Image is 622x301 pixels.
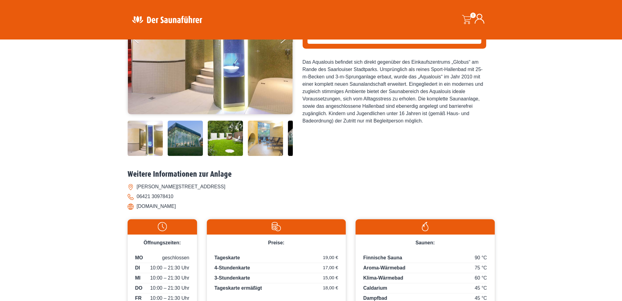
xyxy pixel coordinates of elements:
p: 3-Stundenkarte [214,274,338,283]
button: Previous [134,33,149,48]
span: 15,00 € [323,274,338,281]
span: 10:00 – 21:30 Uhr [150,274,189,282]
span: 17,00 € [323,264,338,271]
p: Tageskarte [214,254,338,263]
li: [DOMAIN_NAME] [128,201,495,211]
span: Preise: [268,240,284,245]
p: 4-Stundenkarte [214,264,338,273]
span: Aroma-Wärmebad [363,265,405,270]
p: Tageskarte ermäßigt [214,284,338,292]
span: 45 °C [475,284,487,292]
span: Dampfbad [363,295,387,301]
span: Finnische Sauna [363,255,402,260]
span: MO [135,254,143,261]
span: Klima-Wärmebad [363,275,403,280]
img: Uhr-weiss.svg [131,222,194,231]
img: Preise-weiss.svg [210,222,343,231]
span: geschlossen [162,254,189,261]
span: Caldarium [363,285,387,291]
span: 75 °C [475,264,487,272]
li: [PERSON_NAME][STREET_ADDRESS] [128,182,495,192]
span: 0 [470,13,476,18]
span: Saunen: [415,240,435,245]
span: MI [135,274,141,282]
div: Das Aqualouis befindet sich direkt gegenüber des Einkaufszentrums „Globus“ am Rande des Saarlouis... [303,58,486,125]
li: 06421 30978410 [128,192,495,201]
h2: Weitere Informationen zur Anlage [128,170,495,179]
span: 10:00 – 21:30 Uhr [150,284,189,292]
span: 10:00 – 21:30 Uhr [150,264,189,272]
span: Öffnungszeiten: [143,240,181,245]
span: 19,00 € [323,254,338,261]
span: 90 °C [475,254,487,261]
img: Flamme-weiss.svg [359,222,491,231]
button: Next [279,33,295,48]
span: 18,00 € [323,284,338,292]
span: DI [135,264,140,272]
span: 60 °C [475,274,487,282]
span: DO [135,284,143,292]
